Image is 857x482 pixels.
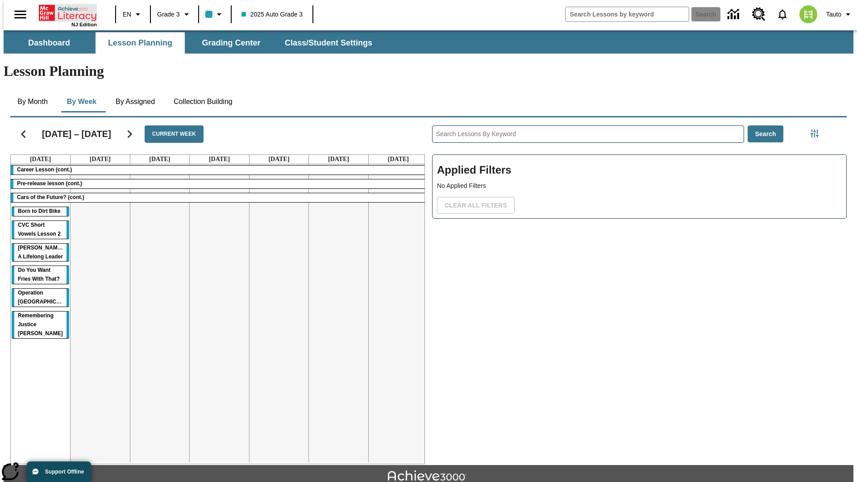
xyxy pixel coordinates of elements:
[794,3,823,26] button: Select a new avatar
[18,245,65,260] span: Dianne Feinstein: A Lifelong Leader
[799,5,817,23] img: avatar image
[18,312,63,337] span: Remembering Justice O'Connor
[27,461,91,482] button: Support Offline
[119,6,147,22] button: Language: EN, Select a language
[4,32,380,54] div: SubNavbar
[747,2,771,26] a: Resource Center, Will open in new tab
[88,155,112,164] a: September 16, 2025
[566,7,689,21] input: search field
[4,30,853,54] div: SubNavbar
[145,125,204,143] button: Current Week
[11,193,428,202] div: Cars of the Future? (cont.)
[12,266,69,284] div: Do You Want Fries With That?
[4,32,94,54] button: Dashboard
[7,1,33,28] button: Open side menu
[806,125,824,142] button: Filters Side menu
[157,10,180,19] span: Grade 3
[425,114,847,464] div: Search
[3,114,425,464] div: Calendar
[433,126,744,142] input: Search Lessons By Keyword
[39,4,97,22] a: Home
[28,155,53,164] a: September 15, 2025
[17,180,82,187] span: Pre-release lesson (cont.)
[386,155,411,164] a: September 21, 2025
[823,6,857,22] button: Profile/Settings
[18,222,61,237] span: CVC Short Vowels Lesson 2
[432,154,847,219] div: Applied Filters
[278,32,379,54] button: Class/Student Settings
[96,32,185,54] button: Lesson Planning
[12,312,69,338] div: Remembering Justice O'Connor
[12,289,69,307] div: Operation London Bridge
[437,159,842,181] h2: Applied Filters
[202,6,228,22] button: Class color is light blue. Change class color
[147,155,172,164] a: September 17, 2025
[326,155,351,164] a: September 20, 2025
[187,32,276,54] button: Grading Center
[45,469,84,475] span: Support Offline
[108,91,162,112] button: By Assigned
[4,63,853,79] h1: Lesson Planning
[266,155,291,164] a: September 19, 2025
[18,208,60,214] span: Born to Dirt Bike
[826,10,841,19] span: Tauto
[437,181,842,191] p: No Applied Filters
[207,155,232,164] a: September 18, 2025
[12,207,69,216] div: Born to Dirt Bike
[18,267,60,282] span: Do You Want Fries With That?
[10,91,55,112] button: By Month
[771,3,794,26] a: Notifications
[18,290,75,305] span: Operation London Bridge
[42,129,111,139] h2: [DATE] – [DATE]
[118,123,141,145] button: Next
[748,125,784,143] button: Search
[71,22,97,27] span: NJ Edition
[17,166,72,173] span: Career Lesson (cont.)
[59,91,104,112] button: By Week
[17,194,84,200] span: Cars of the Future? (cont.)
[12,244,69,262] div: Dianne Feinstein: A Lifelong Leader
[154,6,196,22] button: Grade: Grade 3, Select a grade
[12,221,69,239] div: CVC Short Vowels Lesson 2
[166,91,240,112] button: Collection Building
[123,10,131,19] span: EN
[39,3,97,27] div: Home
[241,10,303,19] span: 2025 Auto Grade 3
[11,179,428,188] div: Pre-release lesson (cont.)
[722,2,747,27] a: Data Center
[12,123,35,145] button: Previous
[11,166,428,175] div: Career Lesson (cont.)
